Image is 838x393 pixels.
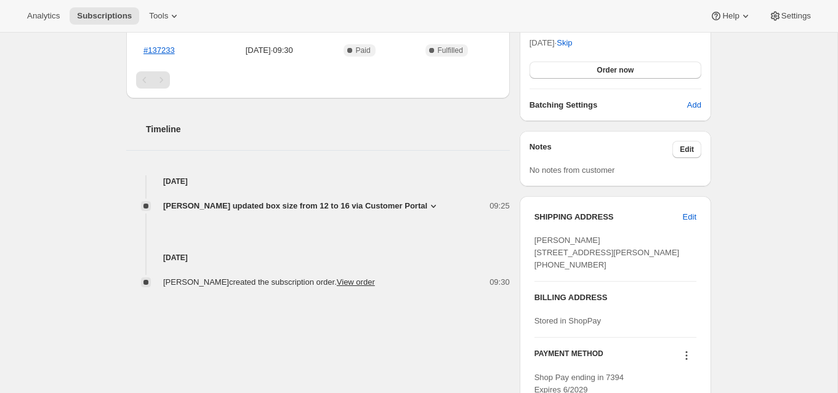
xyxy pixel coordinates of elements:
span: Skip [557,37,572,49]
span: Fulfilled [438,46,463,55]
button: Analytics [20,7,67,25]
h4: [DATE] [126,175,510,188]
span: Edit [680,145,694,154]
h6: Batching Settings [530,99,687,111]
span: [DATE] · [530,38,573,47]
h4: [DATE] [126,252,510,264]
h3: Notes [530,141,673,158]
button: Add [680,95,709,115]
span: Stored in ShopPay [534,316,601,325]
a: #137233 [143,46,175,55]
button: Edit [672,141,701,158]
h3: BILLING ADDRESS [534,292,696,304]
button: Settings [762,7,818,25]
span: Order now [597,65,634,75]
span: Help [722,11,739,21]
button: Edit [675,207,704,227]
span: Tools [149,11,168,21]
h3: PAYMENT METHOD [534,349,603,365]
span: Subscriptions [77,11,132,21]
span: [DATE] · 09:30 [220,44,318,57]
button: Tools [142,7,188,25]
button: Help [703,7,759,25]
button: Order now [530,62,701,79]
button: Subscriptions [70,7,139,25]
span: 09:25 [490,200,510,212]
a: View order [337,277,375,287]
h3: SHIPPING ADDRESS [534,211,683,223]
span: Add [687,99,701,111]
span: Edit [683,211,696,223]
span: Paid [356,46,371,55]
span: 09:30 [490,276,510,288]
span: [PERSON_NAME] created the subscription order. [163,277,375,287]
nav: Pagination [136,71,500,89]
span: Settings [781,11,811,21]
span: Analytics [27,11,60,21]
button: [PERSON_NAME] updated box size from 12 to 16 via Customer Portal [163,200,440,212]
button: Skip [549,33,579,53]
span: No notes from customer [530,165,615,175]
span: [PERSON_NAME] updated box size from 12 to 16 via Customer Portal [163,200,427,212]
h2: Timeline [146,123,510,135]
span: [PERSON_NAME] [STREET_ADDRESS][PERSON_NAME] [PHONE_NUMBER] [534,236,680,269]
